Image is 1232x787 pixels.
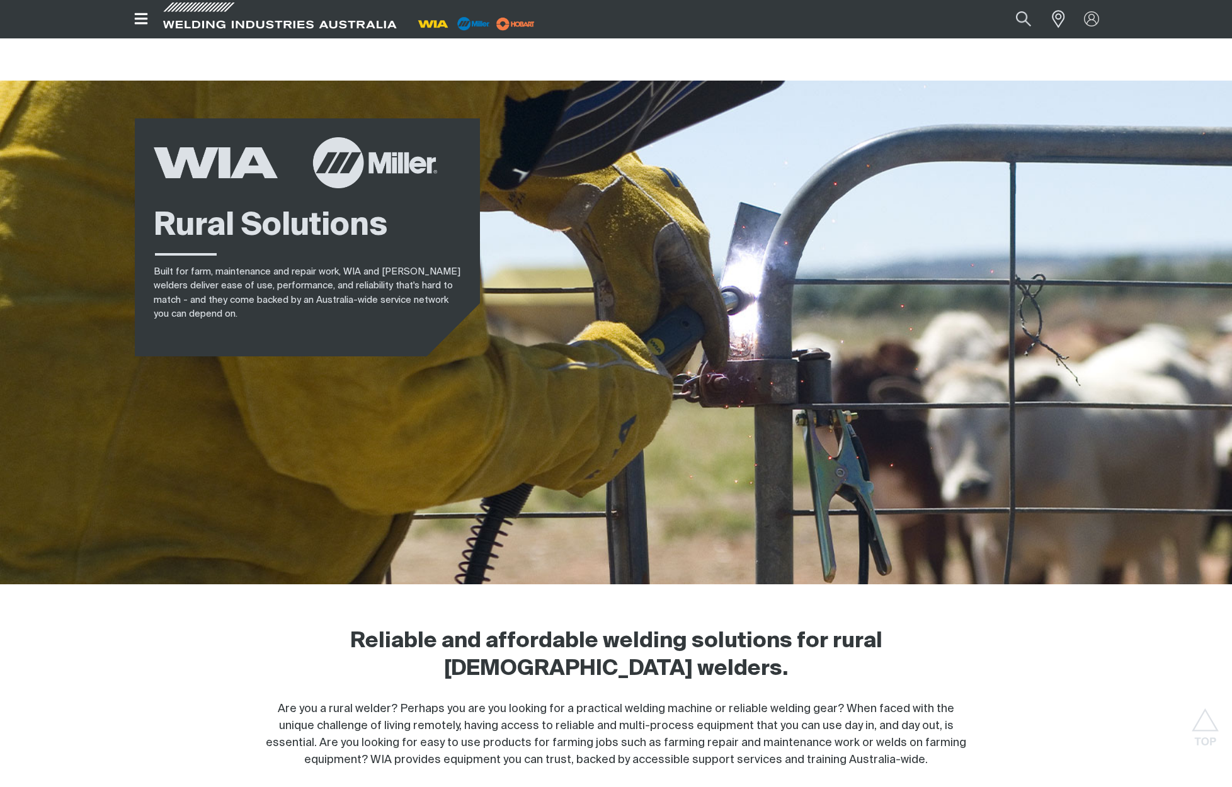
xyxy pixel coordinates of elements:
[154,265,461,322] p: Built for farm, maintenance and repair work, WIA and [PERSON_NAME] welders deliver ease of use, p...
[266,703,966,766] span: Are you a rural welder? Perhaps you are you looking for a practical welding machine or reliable w...
[154,206,461,247] h1: Rural Solutions
[986,5,1045,33] input: Product name or item number...
[261,628,971,683] h2: Reliable and affordable welding solutions for rural [DEMOGRAPHIC_DATA] welders.
[493,19,539,28] a: miller
[1191,708,1219,737] button: Scroll to top
[493,14,539,33] img: miller
[1002,5,1045,33] button: Search products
